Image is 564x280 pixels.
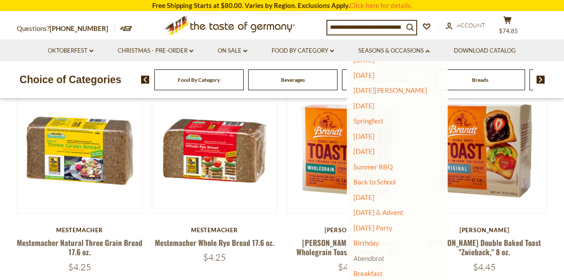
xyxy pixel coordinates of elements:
[353,147,375,155] a: [DATE]
[287,226,413,234] div: [PERSON_NAME]
[50,24,108,32] a: [PHONE_NUMBER]
[353,163,393,171] a: Summer BBQ
[152,88,277,213] img: Mestemacher Whole Rye Bread 17.6 oz.
[537,76,545,84] img: next arrow
[296,237,403,257] a: [PERSON_NAME] Double Baked Wholegrain Toast "Zwieback," 8 oz.
[353,117,384,125] a: Springfest
[353,254,384,262] a: Abendbrot
[495,16,521,38] button: $74.85
[281,77,305,83] a: Beverages
[353,132,375,140] a: [DATE]
[48,46,93,56] a: Oktoberfest
[17,88,142,213] img: Mestemacher Natural Three Grain Bread 17.6 oz.
[203,252,226,263] span: $4.25
[446,21,485,31] a: Account
[338,261,361,272] span: $4.45
[17,237,142,257] a: Mestemacher Natural Three Grain Bread 17.6 oz.
[118,46,193,56] a: Christmas - PRE-ORDER
[353,102,375,110] a: [DATE]
[353,178,396,186] a: Back to School
[454,46,516,56] a: Download Catalog
[141,76,150,84] img: previous arrow
[422,226,548,234] div: [PERSON_NAME]
[272,46,334,56] a: Food By Category
[353,269,383,277] a: Breakfast
[68,261,91,272] span: $4.25
[457,22,485,29] span: Account
[17,226,143,234] div: Mestemacher
[349,1,412,9] a: Click here for details.
[353,208,403,216] a: [DATE] & Advent
[155,237,274,248] a: Mestemacher Whole Rye Bread 17.6 oz.
[353,224,392,232] a: [DATE] Party
[178,77,220,83] a: Food By Category
[218,46,247,56] a: On Sale
[358,46,430,56] a: Seasons & Occasions
[499,27,518,35] span: $74.85
[472,77,488,83] a: Breads
[353,56,375,64] a: [DATE]
[353,86,427,94] a: [DATE][PERSON_NAME]
[353,71,375,79] a: [DATE]
[152,226,278,234] div: Mestemacher
[473,261,496,272] span: $4.45
[287,88,412,213] img: Brandt Double Baked Wholegrain Toast "Zwieback," 8 oz.
[353,239,379,247] a: Birthday
[17,23,115,35] p: Questions?
[428,237,541,257] a: [PERSON_NAME] Double Baked Toast "Zwieback," 8 oz.
[353,193,375,201] a: [DATE]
